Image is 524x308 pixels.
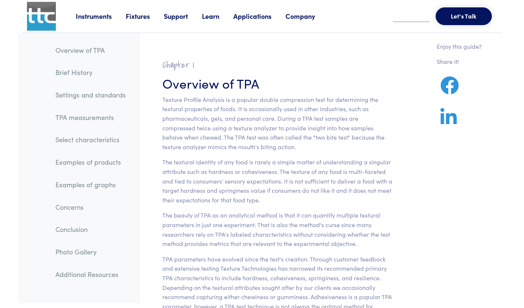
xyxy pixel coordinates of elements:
a: Applications [233,11,285,21]
a: TPA measurements [50,109,132,126]
p: Enjoy this guide? [437,42,482,51]
a: Learn [202,11,233,21]
a: Company [285,11,329,21]
a: Support [164,11,202,21]
p: The textural identity of any food is rarely a simple matter of understanding a singular attribute... [162,157,393,205]
p: Texture Profile Analysis is a popular double compression test for determining the textural proper... [162,95,393,152]
a: Brief History [50,64,132,81]
h3: Overview of TPA [162,74,393,92]
a: Concerns [50,199,132,216]
a: Conclusion [50,221,132,238]
a: Photo Gallery [50,243,132,260]
button: Let's Talk [436,7,492,25]
a: Overview of TPA [50,42,132,59]
a: Settings and standards [50,86,132,103]
p: The beauty of TPA as an analytical method is that it can quantify multiple textural parameters in... [162,211,393,248]
img: ttc_logo_1x1_v1.0.png [27,2,56,31]
a: Fixtures [126,11,164,21]
a: Instruments [76,11,126,21]
a: Select characteristics [50,131,132,148]
p: Share it! [437,57,482,66]
a: Share on LinkedIn [437,117,460,126]
a: Examples of graphs [50,176,132,193]
a: Examples of products [50,154,132,171]
h2: Chapter I [162,59,393,71]
a: Additional Resources [50,266,132,283]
